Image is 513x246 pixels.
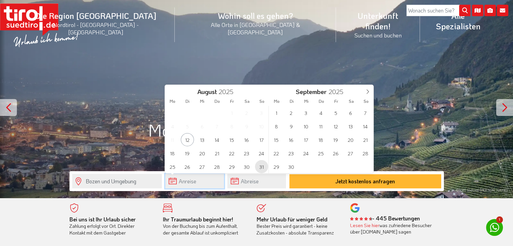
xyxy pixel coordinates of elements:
[240,147,253,160] span: August 23, 2025
[210,160,224,173] span: August 28, 2025
[255,133,268,146] span: August 17, 2025
[210,99,225,103] span: Do
[359,120,372,133] span: September 14, 2025
[225,160,238,173] span: August 29, 2025
[344,133,357,146] span: September 20, 2025
[344,99,359,103] span: Sa
[225,106,238,119] span: August 1, 2025
[285,133,298,146] span: September 16, 2025
[196,133,209,146] span: August 13, 2025
[496,216,503,223] span: 1
[344,31,412,39] small: Suchen und buchen
[359,99,373,103] span: So
[406,5,471,16] input: Wonach suchen Sie?
[257,216,327,223] b: Mehr Urlaub für weniger Geld
[344,147,357,160] span: September 27, 2025
[285,120,298,133] span: September 9, 2025
[217,87,239,96] input: Year
[257,216,340,236] div: Bester Preis wird garantiert - keine Zusatzkosten - absolute Transparenz
[329,99,344,103] span: Fr
[196,120,209,133] span: August 6, 2025
[284,99,299,103] span: Di
[329,106,342,119] span: September 5, 2025
[314,106,327,119] span: September 4, 2025
[69,121,444,158] h1: Motorradhotels in der Region: Bozen und Umgebung
[196,147,209,160] span: August 20, 2025
[359,133,372,146] span: September 21, 2025
[239,99,254,103] span: Sa
[72,174,162,188] input: Wo soll's hingehen?
[165,99,180,103] span: Mo
[166,160,179,173] span: August 25, 2025
[175,3,336,43] a: Wohin soll es gehen?Alle Orte in [GEOGRAPHIC_DATA] & [GEOGRAPHIC_DATA]
[225,147,238,160] span: August 22, 2025
[225,99,239,103] span: Fr
[210,120,224,133] span: August 7, 2025
[326,87,349,96] input: Year
[300,120,313,133] span: September 10, 2025
[181,133,194,146] span: August 12, 2025
[285,160,298,173] span: September 30, 2025
[484,5,496,16] i: Fotogalerie
[69,216,136,223] b: Bei uns ist Ihr Urlaub sicher
[255,147,268,160] span: August 24, 2025
[240,160,253,173] span: August 30, 2025
[181,120,194,133] span: August 5, 2025
[344,120,357,133] span: September 13, 2025
[289,174,441,188] button: Jetzt kostenlos anfragen
[225,120,238,133] span: August 8, 2025
[181,160,194,173] span: August 26, 2025
[210,133,224,146] span: August 14, 2025
[180,99,195,103] span: Di
[183,21,328,36] small: Alle Orte in [GEOGRAPHIC_DATA] & [GEOGRAPHIC_DATA]
[269,99,284,103] span: Mo
[255,160,268,173] span: August 31, 2025
[329,120,342,133] span: September 12, 2025
[255,106,268,119] span: August 3, 2025
[17,3,175,43] a: Die Region [GEOGRAPHIC_DATA]Nordtirol - [GEOGRAPHIC_DATA] - [GEOGRAPHIC_DATA]
[285,147,298,160] span: September 23, 2025
[225,133,238,146] span: August 15, 2025
[285,106,298,119] span: September 2, 2025
[197,89,217,95] span: August
[166,120,179,133] span: August 4, 2025
[359,106,372,119] span: September 7, 2025
[336,3,420,46] a: Unterkunft finden!Suchen und buchen
[329,133,342,146] span: September 19, 2025
[240,120,253,133] span: August 9, 2025
[255,120,268,133] span: August 10, 2025
[497,5,508,16] i: Kontakt
[329,147,342,160] span: September 26, 2025
[25,21,167,36] small: Nordtirol - [GEOGRAPHIC_DATA] - [GEOGRAPHIC_DATA]
[344,106,357,119] span: September 6, 2025
[69,216,153,236] div: Zahlung erfolgt vor Ort. Direkter Kontakt mit dem Gastgeber
[314,147,327,160] span: September 25, 2025
[350,222,434,235] div: was zufriedene Besucher über [DOMAIN_NAME] sagen
[300,147,313,160] span: September 24, 2025
[300,133,313,146] span: September 17, 2025
[163,216,247,236] div: Von der Buchung bis zum Aufenthalt, der gesamte Ablauf ist unkompliziert
[350,222,379,228] a: Lesen Sie hier
[254,99,269,103] span: So
[270,120,283,133] span: September 8, 2025
[314,133,327,146] span: September 18, 2025
[486,219,503,236] a: 1
[296,89,326,95] span: September
[166,147,179,160] span: August 18, 2025
[359,147,372,160] span: September 28, 2025
[314,120,327,133] span: September 11, 2025
[240,133,253,146] span: August 16, 2025
[166,133,179,146] span: August 11, 2025
[300,106,313,119] span: September 3, 2025
[270,106,283,119] span: September 1, 2025
[270,160,283,173] span: September 29, 2025
[195,99,210,103] span: Mi
[314,99,329,103] span: Do
[210,147,224,160] span: August 21, 2025
[163,216,233,223] b: Ihr Traumurlaub beginnt hier!
[350,215,420,222] b: - 445 Bewertungen
[420,3,496,39] a: Alle Spezialisten
[472,5,483,16] i: Karte öffnen
[227,174,286,188] input: Abreise
[299,99,314,103] span: Mi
